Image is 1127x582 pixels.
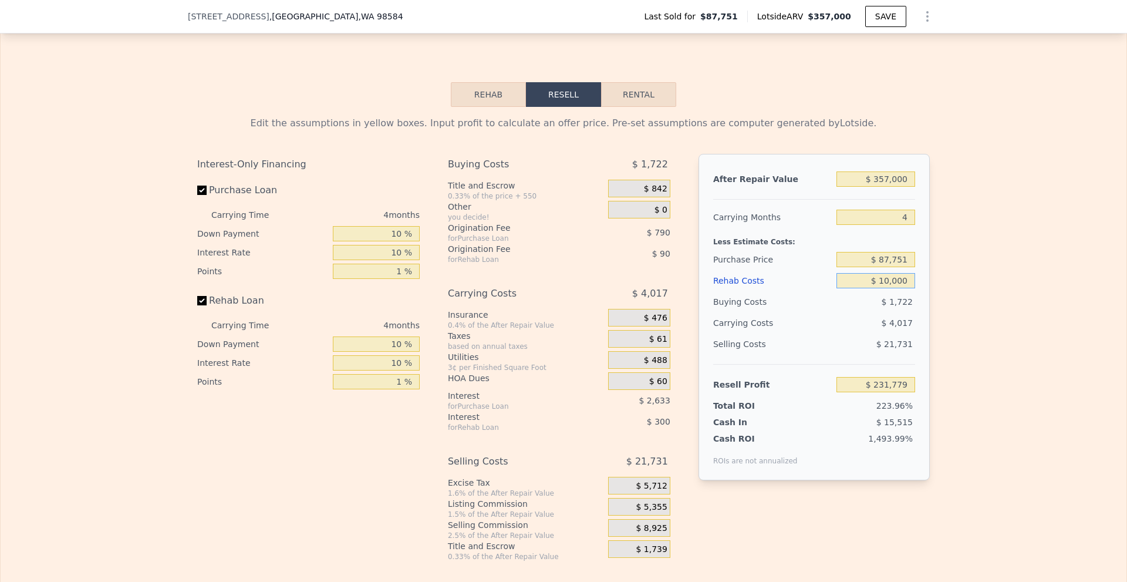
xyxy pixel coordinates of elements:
span: $ 300 [647,417,670,426]
div: Carrying Time [211,206,288,224]
span: $87,751 [700,11,738,22]
div: Buying Costs [448,154,579,175]
div: Origination Fee [448,222,579,234]
div: Down Payment [197,224,328,243]
span: 223.96% [876,401,913,411]
div: Selling Costs [448,451,579,472]
div: Carrying Months [713,207,832,228]
span: $ 842 [644,184,667,194]
div: Interest [448,390,579,402]
div: you decide! [448,213,603,222]
div: HOA Dues [448,372,603,384]
div: Interest-Only Financing [197,154,420,175]
span: $ 1,722 [632,154,668,175]
div: Rehab Costs [713,270,832,291]
span: , WA 98584 [358,12,403,21]
div: Title and Escrow [448,180,603,191]
span: , [GEOGRAPHIC_DATA] [269,11,403,22]
span: $ 790 [647,228,670,237]
div: Selling Costs [713,334,832,355]
button: Rehab [451,82,526,107]
div: Taxes [448,330,603,342]
div: 0.33% of the price + 550 [448,191,603,201]
label: Purchase Loan [197,180,328,201]
div: for Purchase Loan [448,402,579,411]
button: SAVE [865,6,906,27]
span: $ 0 [654,205,667,216]
span: $ 60 [649,376,667,387]
button: Resell [526,82,601,107]
span: $ 5,355 [636,502,667,513]
div: 1.5% of the After Repair Value [448,510,603,519]
div: 4 months [292,316,420,335]
div: for Rehab Loan [448,423,579,432]
div: Cash ROI [713,433,798,445]
span: $ 61 [649,334,667,345]
span: Lotside ARV [757,11,808,22]
div: Resell Profit [713,374,832,395]
div: Interest Rate [197,354,328,372]
span: $ 488 [644,355,667,366]
div: Selling Commission [448,519,603,531]
div: 1.6% of the After Repair Value [448,489,603,498]
span: 1,493.99% [868,434,913,443]
div: Less Estimate Costs: [713,228,915,249]
div: Carrying Time [211,316,288,335]
div: Interest Rate [197,243,328,262]
div: based on annual taxes [448,342,603,351]
div: Down Payment [197,335,328,354]
span: $ 8,925 [636,523,667,534]
div: Points [197,262,328,281]
span: $ 1,739 [636,544,667,555]
span: $ 15,515 [876,418,913,427]
div: Total ROI [713,400,787,412]
div: Title and Escrow [448,540,603,552]
div: Carrying Costs [713,312,787,334]
span: $ 21,731 [626,451,668,472]
div: Points [197,372,328,391]
div: Carrying Costs [448,283,579,304]
div: Excise Tax [448,477,603,489]
div: Interest [448,411,579,423]
span: $ 4,017 [632,283,668,304]
div: 3¢ per Finished Square Foot [448,363,603,372]
div: Buying Costs [713,291,832,312]
input: Rehab Loan [197,296,207,305]
div: for Purchase Loan [448,234,579,243]
span: $ 5,712 [636,481,667,492]
div: Purchase Price [713,249,832,270]
span: $ 90 [652,249,670,258]
div: Origination Fee [448,243,579,255]
div: Utilities [448,351,603,363]
span: [STREET_ADDRESS] [188,11,269,22]
div: Cash In [713,416,787,428]
div: 4 months [292,206,420,224]
span: $357,000 [808,12,851,21]
input: Purchase Loan [197,186,207,195]
div: 0.4% of the After Repair Value [448,321,603,330]
div: Insurance [448,309,603,321]
span: $ 2,633 [639,396,670,405]
div: Edit the assumptions in yellow boxes. Input profit to calculate an offer price. Pre-set assumptio... [197,116,930,130]
button: Show Options [916,5,939,28]
span: $ 21,731 [876,339,913,349]
label: Rehab Loan [197,290,328,311]
div: Listing Commission [448,498,603,510]
span: $ 4,017 [882,318,913,328]
div: ROIs are not annualized [713,445,798,466]
div: 2.5% of the After Repair Value [448,531,603,540]
span: $ 476 [644,313,667,324]
div: for Rehab Loan [448,255,579,264]
button: Rental [601,82,676,107]
span: Last Sold for [644,11,700,22]
div: After Repair Value [713,169,832,190]
div: 0.33% of the After Repair Value [448,552,603,561]
span: $ 1,722 [882,297,913,307]
div: Other [448,201,603,213]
